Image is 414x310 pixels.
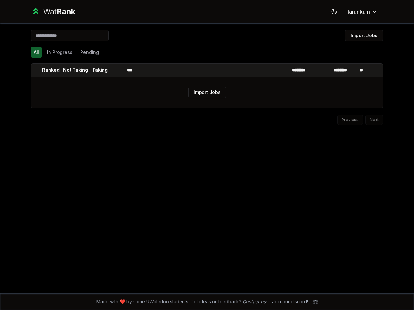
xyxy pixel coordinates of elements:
button: Import Jobs [188,87,226,98]
button: larunkum [343,6,383,17]
a: WatRank [31,6,75,17]
p: Not Taking [63,67,88,73]
button: All [31,46,42,58]
button: In Progress [44,46,75,58]
p: Taking [92,67,108,73]
span: larunkum [348,8,370,15]
button: Import Jobs [345,30,383,41]
p: Ranked [42,67,60,73]
a: Contact us! [243,299,267,304]
span: Made with ❤️ by some UWaterloo students. Got ideas or feedback? [96,298,267,305]
div: Wat [43,6,75,17]
button: Pending [78,46,102,58]
div: Join our discord! [272,298,308,305]
span: Rank [57,7,75,16]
